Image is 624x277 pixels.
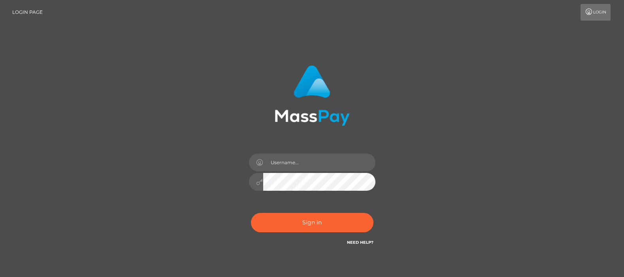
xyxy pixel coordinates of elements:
input: Username... [263,154,375,171]
img: MassPay Login [275,65,350,126]
a: Login [581,4,611,21]
button: Sign in [251,213,373,232]
a: Login Page [12,4,43,21]
a: Need Help? [347,240,373,245]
